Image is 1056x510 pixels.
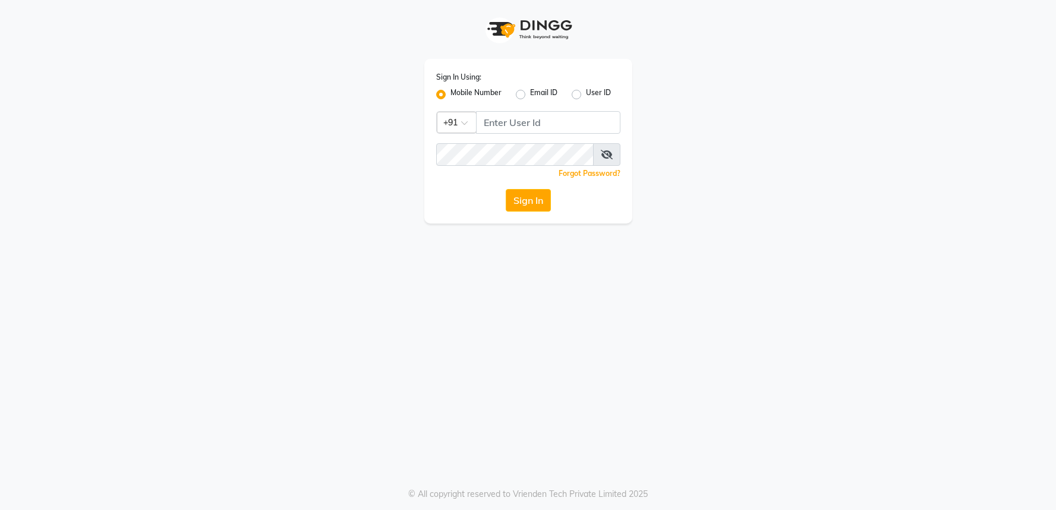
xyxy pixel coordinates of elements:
[436,72,481,83] label: Sign In Using:
[506,189,551,212] button: Sign In
[476,111,620,134] input: Username
[586,87,611,102] label: User ID
[436,143,594,166] input: Username
[450,87,502,102] label: Mobile Number
[559,169,620,178] a: Forgot Password?
[530,87,557,102] label: Email ID
[481,12,576,47] img: logo1.svg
